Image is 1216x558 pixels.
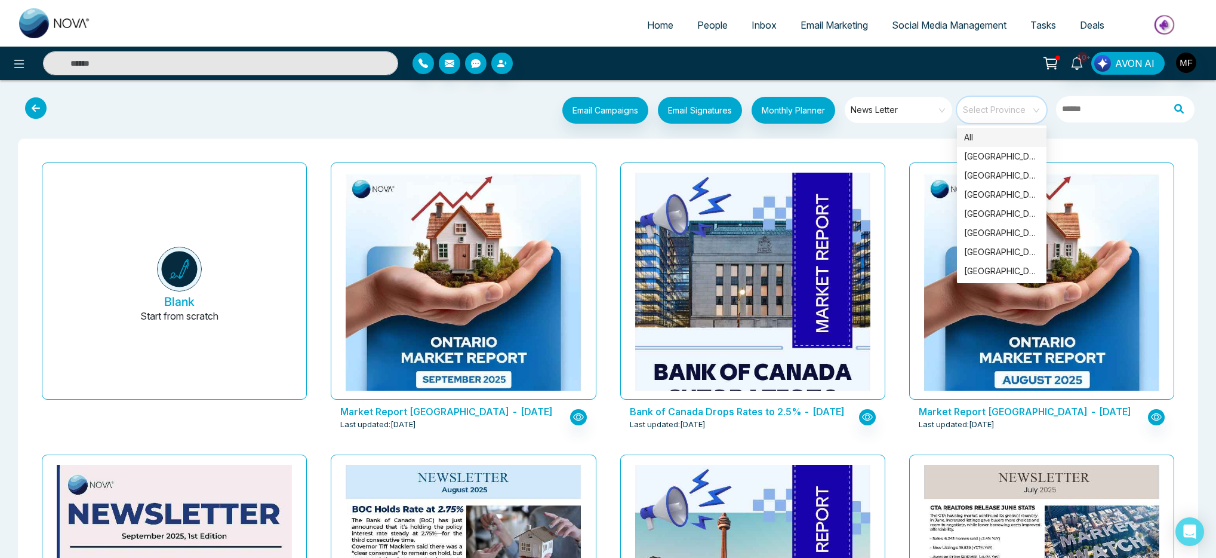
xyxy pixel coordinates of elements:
img: novacrm [157,247,202,292]
a: Tasks [1018,14,1068,36]
span: Deals [1080,19,1104,31]
span: Email Marketing [801,19,868,31]
img: Market-place.gif [1122,11,1209,38]
a: Monthly Planner [742,97,835,127]
span: 10+ [1077,52,1088,63]
a: 10+ [1063,52,1091,73]
a: Inbox [740,14,789,36]
span: Last updated: [DATE] [630,419,706,431]
button: AVON AI [1091,52,1165,75]
span: Last updated: [DATE] [340,419,416,431]
span: People [697,19,728,31]
button: Email Campaigns [562,97,648,124]
span: AVON AI [1115,56,1155,70]
a: Deals [1068,14,1116,36]
span: News Letter [851,101,948,119]
button: Email Signatures [658,97,742,124]
div: Open Intercom Messenger [1175,517,1204,546]
a: Email Signatures [648,97,742,127]
a: Email Marketing [789,14,880,36]
a: Social Media Management [880,14,1018,36]
h5: Blank [164,295,195,309]
a: People [685,14,740,36]
span: Tasks [1030,19,1056,31]
button: Monthly Planner [752,97,835,124]
span: Home [647,19,673,31]
span: Last updated: [DATE] [919,419,995,431]
p: Start from scratch [140,309,218,338]
p: Bank of Canada Drops Rates to 2.5% - Sep 17, 2025 [630,404,851,419]
button: BlankStart from scratch [61,173,297,399]
a: Email Campaigns [553,103,648,115]
span: Social Media Management [892,19,1006,31]
img: User Avatar [1176,53,1196,73]
span: Inbox [752,19,777,31]
img: Lead Flow [1094,55,1111,72]
p: Market Report Ontario - August 2025 [919,404,1140,419]
img: Nova CRM Logo [19,8,91,38]
p: Market Report Ontario - September 2025 [340,404,562,419]
a: Home [635,14,685,36]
